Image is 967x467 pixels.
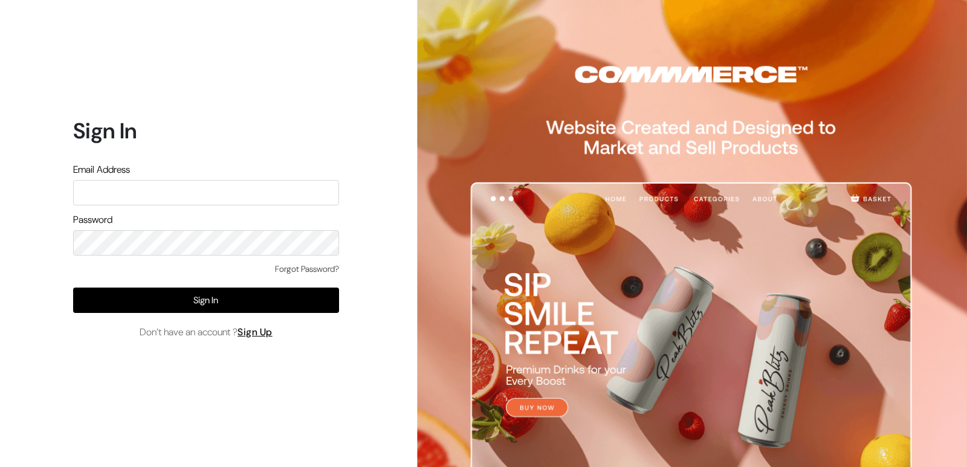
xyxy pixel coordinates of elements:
button: Sign In [73,288,339,313]
label: Password [73,213,112,227]
h1: Sign In [73,118,339,144]
a: Sign Up [238,326,273,338]
label: Email Address [73,163,130,177]
a: Forgot Password? [275,263,339,275]
span: Don’t have an account ? [140,325,273,340]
